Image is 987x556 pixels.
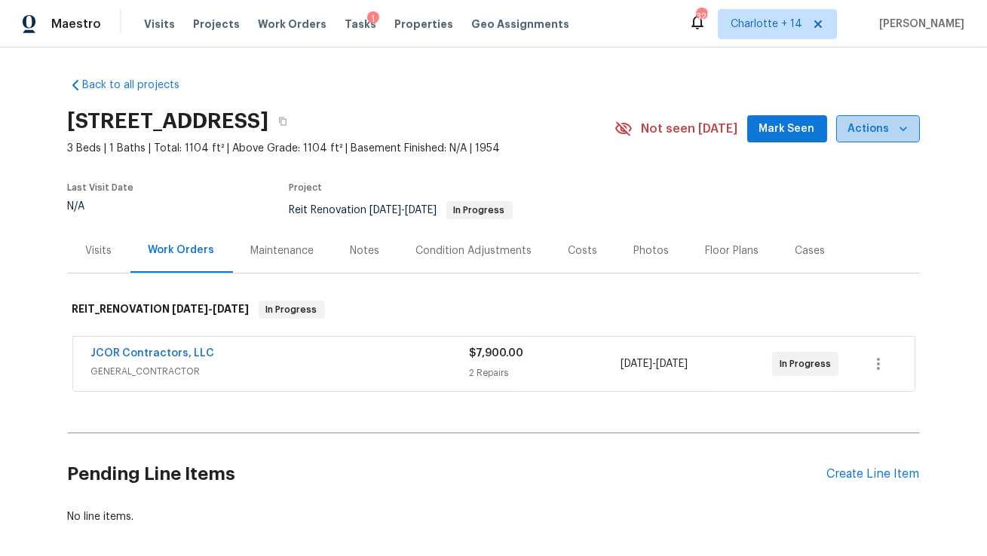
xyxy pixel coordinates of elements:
[759,120,815,139] span: Mark Seen
[370,205,402,215] span: [DATE]
[471,17,569,32] span: Geo Assignments
[448,206,511,215] span: In Progress
[213,304,250,314] span: [DATE]
[848,120,908,139] span: Actions
[416,243,532,258] div: Condition Adjustments
[68,183,134,192] span: Last Visit Date
[621,359,652,369] span: [DATE]
[795,243,826,258] div: Cases
[290,205,513,215] span: Reit Renovation
[149,243,215,258] div: Work Orders
[345,19,376,29] span: Tasks
[656,359,688,369] span: [DATE]
[569,243,598,258] div: Costs
[68,201,134,212] div: N/A
[144,17,175,32] span: Visits
[706,243,759,258] div: Floor Plans
[91,348,215,359] a: JCOR Contractors, LLC
[470,365,621,380] div: 2 Repairs
[290,183,323,192] span: Project
[258,17,326,32] span: Work Orders
[173,304,250,314] span: -
[173,304,209,314] span: [DATE]
[780,356,837,371] span: In Progress
[91,364,470,379] span: GENERAL_CONTRACTOR
[873,17,964,32] span: [PERSON_NAME]
[634,243,670,258] div: Photos
[642,121,738,136] span: Not seen [DATE]
[370,205,437,215] span: -
[193,17,240,32] span: Projects
[621,356,688,371] span: -
[747,115,827,143] button: Mark Seen
[51,17,101,32] span: Maestro
[367,11,379,26] div: 1
[86,243,112,258] div: Visits
[827,467,920,481] div: Create Line Item
[68,509,920,524] div: No line items.
[351,243,380,258] div: Notes
[836,115,920,143] button: Actions
[68,286,920,334] div: REIT_RENOVATION [DATE]-[DATE]In Progress
[696,9,707,24] div: 328
[68,78,213,93] a: Back to all projects
[394,17,453,32] span: Properties
[72,301,250,319] h6: REIT_RENOVATION
[406,205,437,215] span: [DATE]
[470,348,524,359] span: $7,900.00
[269,108,296,135] button: Copy Address
[251,243,314,258] div: Maintenance
[68,439,827,509] h2: Pending Line Items
[731,17,802,32] span: Charlotte + 14
[68,114,269,129] h2: [STREET_ADDRESS]
[68,141,615,156] span: 3 Beds | 1 Baths | Total: 1104 ft² | Above Grade: 1104 ft² | Basement Finished: N/A | 1954
[260,302,323,317] span: In Progress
